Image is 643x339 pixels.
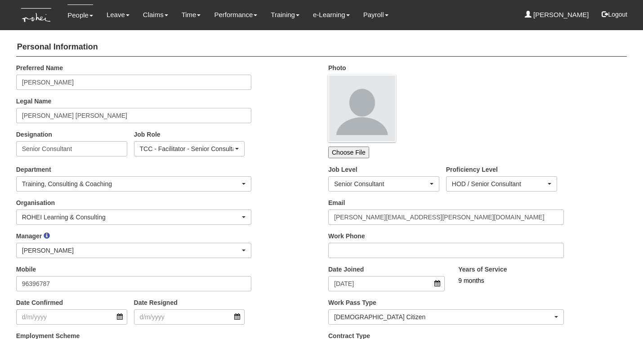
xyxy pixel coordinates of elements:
label: Mobile [16,265,36,274]
img: profile.png [328,75,396,142]
input: d/m/yyyy [328,276,445,291]
div: Senior Consultant [334,179,428,188]
a: Payroll [363,4,388,25]
label: Proficiency Level [446,165,498,174]
button: Senior Consultant [328,176,439,192]
input: Choose File [328,147,369,158]
label: Job Level [328,165,357,174]
div: Training, Consulting & Coaching [22,179,241,188]
label: Manager [16,232,42,241]
div: 9 months [458,276,601,285]
label: Years of Service [458,265,507,274]
a: Training [271,4,299,25]
label: Photo [328,63,346,72]
button: [PERSON_NAME] [16,243,252,258]
button: [DEMOGRAPHIC_DATA] Citizen [328,309,564,325]
div: TCC - Facilitator - Senior Consultant [140,144,234,153]
iframe: chat widget [605,303,634,330]
label: Date Joined [328,265,364,274]
a: Performance [214,4,257,25]
button: TCC - Facilitator - Senior Consultant [134,141,245,156]
a: Time [182,4,201,25]
button: Training, Consulting & Coaching [16,176,252,192]
a: e-Learning [313,4,350,25]
label: Department [16,165,51,174]
a: Leave [107,4,129,25]
label: Email [328,198,345,207]
label: Legal Name [16,97,52,106]
div: HOD / Senior Consultant [452,179,546,188]
label: Date Resigned [134,298,178,307]
a: People [67,4,93,26]
h4: Personal Information [16,38,627,57]
a: Claims [143,4,168,25]
a: [PERSON_NAME] [525,4,589,25]
div: [DEMOGRAPHIC_DATA] Citizen [334,312,553,321]
input: d/m/yyyy [134,309,245,325]
label: Work Phone [328,232,365,241]
label: Designation [16,130,52,139]
button: Logout [595,4,634,25]
button: ROHEI Learning & Consulting [16,210,252,225]
label: Work Pass Type [328,298,376,307]
label: Preferred Name [16,63,63,72]
input: d/m/yyyy [16,309,127,325]
div: [PERSON_NAME] [22,246,241,255]
label: Organisation [16,198,55,207]
label: Job Role [134,130,161,139]
div: ROHEI Learning & Consulting [22,213,241,222]
label: Date Confirmed [16,298,63,307]
button: HOD / Senior Consultant [446,176,557,192]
